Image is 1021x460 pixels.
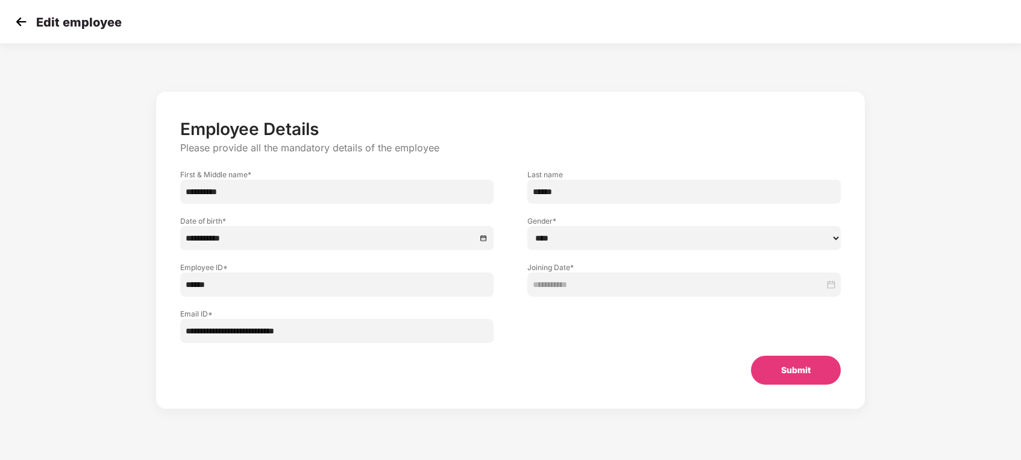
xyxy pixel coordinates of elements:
[12,13,30,31] img: svg+xml;base64,PHN2ZyB4bWxucz0iaHR0cDovL3d3dy53My5vcmcvMjAwMC9zdmciIHdpZHRoPSIzMCIgaGVpZ2h0PSIzMC...
[527,216,841,226] label: Gender
[180,142,841,154] p: Please provide all the mandatory details of the employee
[180,262,494,273] label: Employee ID
[180,216,494,226] label: Date of birth
[36,15,122,30] p: Edit employee
[180,119,841,139] p: Employee Details
[527,169,841,180] label: Last name
[527,262,841,273] label: Joining Date
[180,169,494,180] label: First & Middle name
[180,309,494,319] label: Email ID
[751,356,841,385] button: Submit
